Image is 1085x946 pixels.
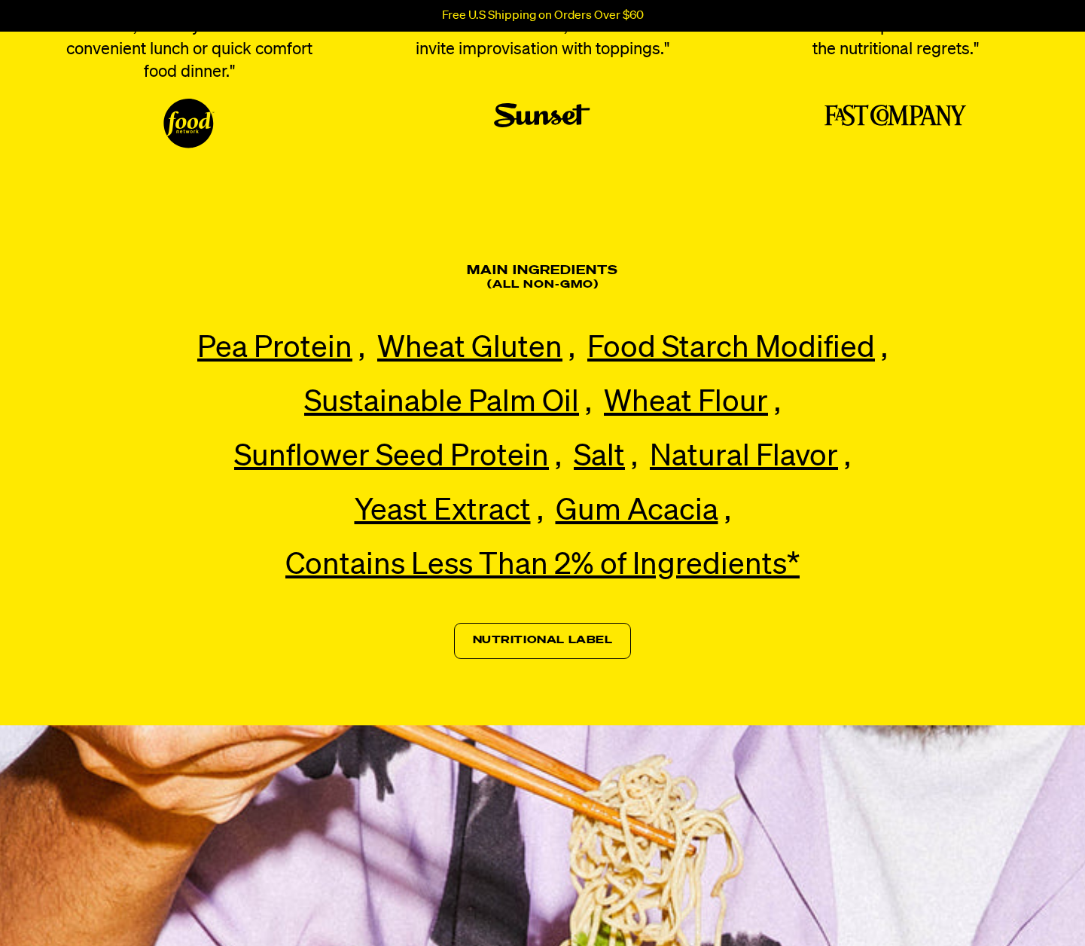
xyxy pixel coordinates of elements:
a: Nutritional Label [454,623,632,659]
h2: Main Ingredients [165,264,921,291]
iframe: Marketing Popup [8,876,159,938]
span: Wheat Gluten [377,334,562,364]
span: Food Starch Modified [587,334,875,364]
span: Salt [574,442,625,472]
img: Sunset Magazone [494,103,590,127]
span: Gum Acacia [556,496,718,526]
img: Forbes [824,103,967,127]
p: Free U.S Shipping on Orders Over $60 [442,9,644,23]
span: Wheat Flour [604,388,768,418]
span: Yeast Extract [355,496,531,526]
span: Sunflower Seed Protein [234,442,549,472]
small: (All non-gmo) [487,279,599,290]
span: Sustainable Palm Oil [304,388,579,418]
span: Natural Flavor [650,442,838,472]
span: Pea Protein [197,334,352,364]
img: Food Network [163,99,215,148]
span: Contains Less Than 2% of Ingredients* [285,551,800,581]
